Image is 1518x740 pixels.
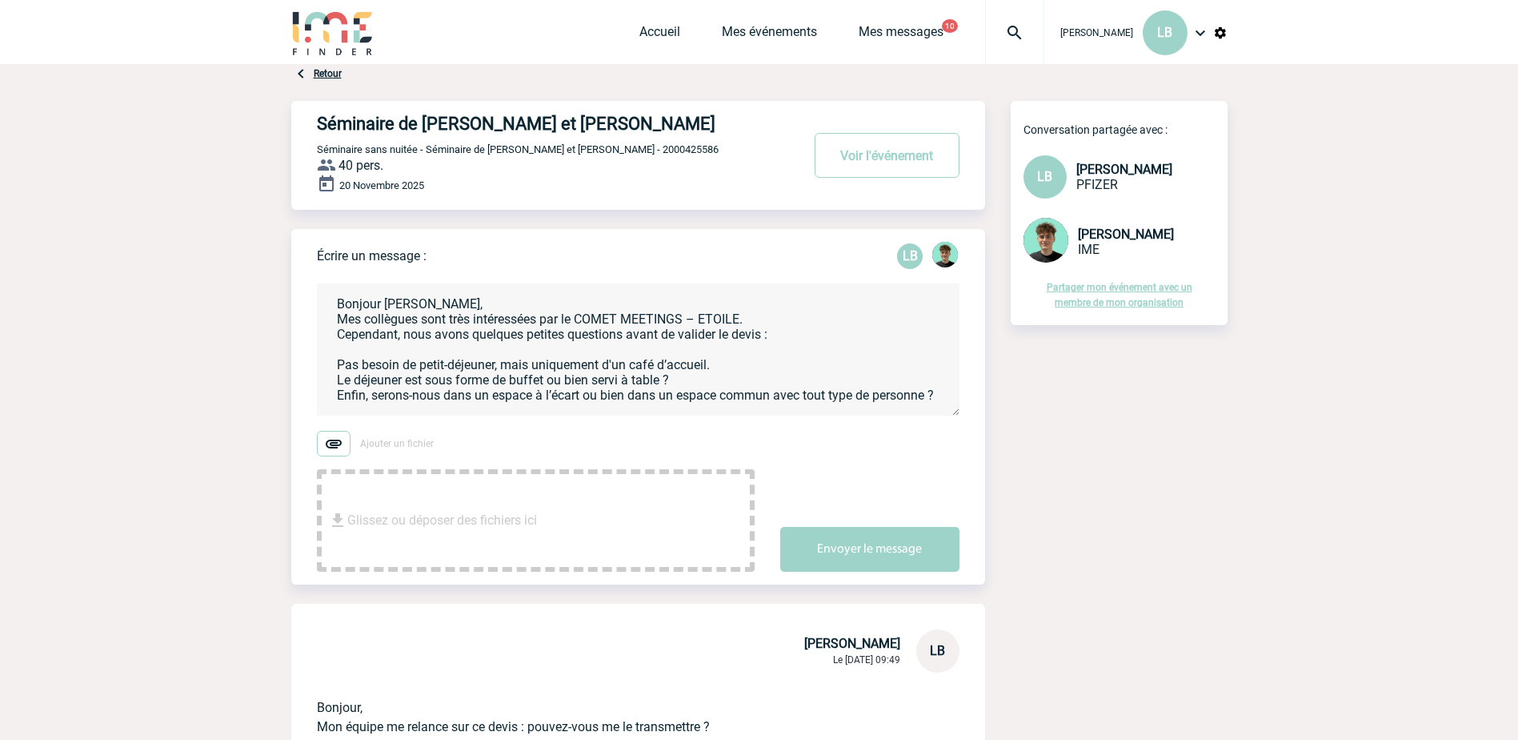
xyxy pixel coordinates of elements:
button: 10 [942,19,958,33]
button: Voir l'événement [815,133,959,178]
div: Laurence BOUCHER [897,243,923,269]
span: Glissez ou déposer des fichiers ici [347,481,537,561]
span: LB [1037,169,1052,184]
span: IME [1078,242,1099,257]
span: [PERSON_NAME] [1076,162,1172,177]
button: Envoyer le message [780,527,959,572]
span: 20 Novembre 2025 [339,179,424,191]
span: [PERSON_NAME] [1060,27,1133,38]
img: 131612-0.png [932,242,958,267]
p: Écrire un message : [317,248,427,263]
a: Retour [314,68,342,79]
p: Conversation partagée avec : [1023,123,1228,136]
img: file_download.svg [328,511,347,530]
span: Ajouter un fichier [360,438,434,449]
span: Le [DATE] 09:49 [833,654,900,666]
img: 131612-0.png [1023,218,1068,263]
h4: Séminaire de [PERSON_NAME] et [PERSON_NAME] [317,114,753,134]
a: Mes messages [859,24,943,46]
img: IME-Finder [291,10,374,55]
span: [PERSON_NAME] [1078,227,1174,242]
span: Séminaire sans nuitée - Séminaire de [PERSON_NAME] et [PERSON_NAME] - 2000425586 [317,143,719,155]
span: PFIZER [1076,177,1118,192]
span: LB [1157,25,1172,40]
a: Partager mon événement avec un membre de mon organisation [1047,282,1192,308]
span: [PERSON_NAME] [804,636,900,651]
span: LB [930,643,945,658]
div: Victor KALB [932,242,958,271]
a: Accueil [639,24,680,46]
a: Mes événements [722,24,817,46]
p: LB [897,243,923,269]
span: 40 pers. [338,158,383,173]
